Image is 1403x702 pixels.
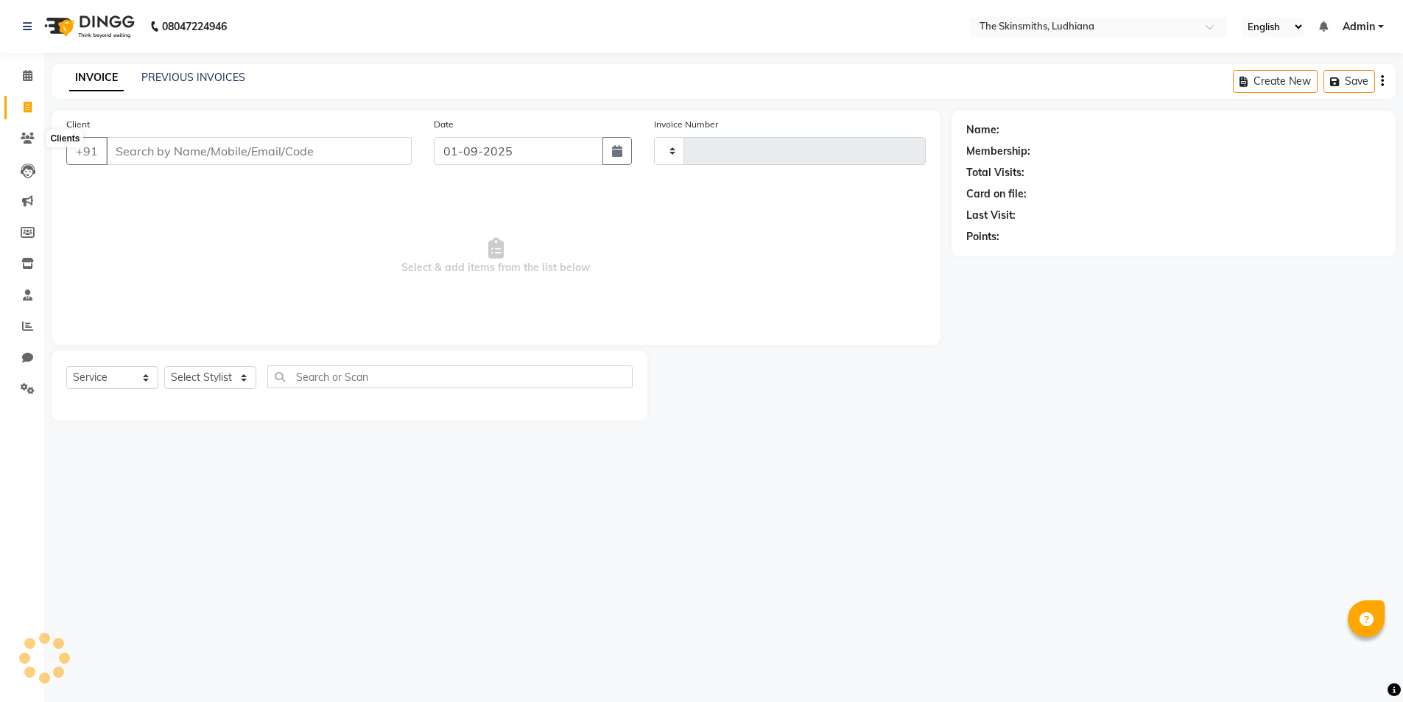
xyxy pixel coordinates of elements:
span: Admin [1343,19,1375,35]
div: Name: [966,122,999,138]
a: PREVIOUS INVOICES [141,71,245,84]
span: Select & add items from the list below [66,183,926,330]
div: Membership: [966,144,1030,159]
iframe: chat widget [1341,643,1388,687]
div: Total Visits: [966,165,1024,180]
label: Invoice Number [654,118,718,131]
a: INVOICE [69,65,124,91]
div: Card on file: [966,186,1027,202]
input: Search by Name/Mobile/Email/Code [106,137,412,165]
label: Date [434,118,454,131]
div: Clients [46,130,83,147]
input: Search or Scan [267,365,633,388]
img: logo [38,6,138,47]
div: Points: [966,229,999,245]
button: Create New [1233,70,1318,93]
div: Last Visit: [966,208,1016,223]
button: +91 [66,137,108,165]
b: 08047224946 [162,6,227,47]
label: Client [66,118,90,131]
button: Save [1323,70,1375,93]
